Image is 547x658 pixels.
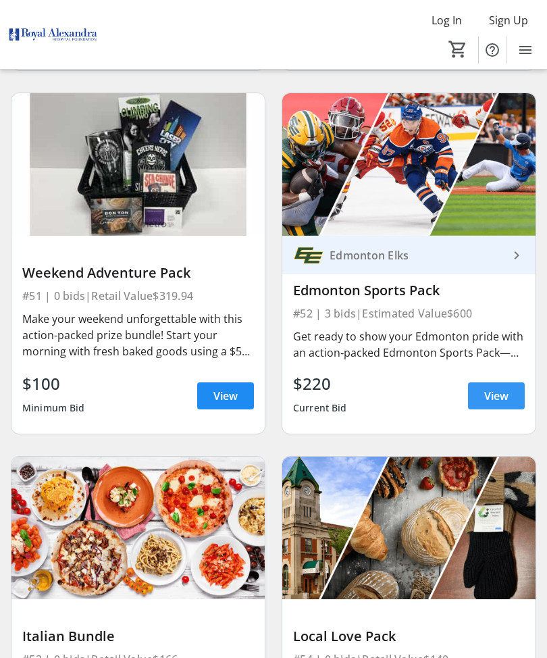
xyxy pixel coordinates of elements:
[282,93,536,236] img: Edmonton Sports Pack
[11,457,265,599] img: Italian Bundle
[324,249,509,262] div: Edmonton Elks
[293,372,347,396] div: $220
[512,36,539,64] button: Menu
[22,628,254,644] div: Italian Bundle
[293,304,525,323] div: #52 | 3 bids | Estimated Value $600
[22,311,254,359] div: Make your weekend unforgettable with this action-packed prize bundle! Start your morning with fre...
[293,240,324,271] img: Edmonton Elks
[509,247,525,263] mat-icon: keyboard_arrow_right
[282,457,536,599] img: Local Love Pack
[22,372,85,396] div: $100
[432,12,462,28] span: Log In
[479,36,506,64] button: Help
[197,382,254,409] a: View
[293,396,347,420] div: Current Bid
[489,12,528,28] span: Sign Up
[282,236,536,274] a: Edmonton ElksEdmonton Elks
[421,9,473,31] button: Log In
[22,396,85,420] div: Minimum Bid
[468,382,525,409] a: View
[293,328,525,361] div: Get ready to show your Edmonton pride with an action‑packed Edmonton Sports Pack—a dream for any ...
[293,628,525,644] div: Local Love Pack
[293,282,525,299] div: Edmonton Sports Pack
[11,93,265,236] img: Weekend Adventure Pack
[22,286,254,305] div: #51 | 0 bids | Retail Value $319.94
[213,388,238,404] span: View
[8,9,98,60] img: Royal Alexandra Hospital Foundation's Logo
[446,37,470,61] button: Cart
[484,388,509,404] span: View
[478,9,539,31] button: Sign Up
[22,265,254,281] div: Weekend Adventure Pack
